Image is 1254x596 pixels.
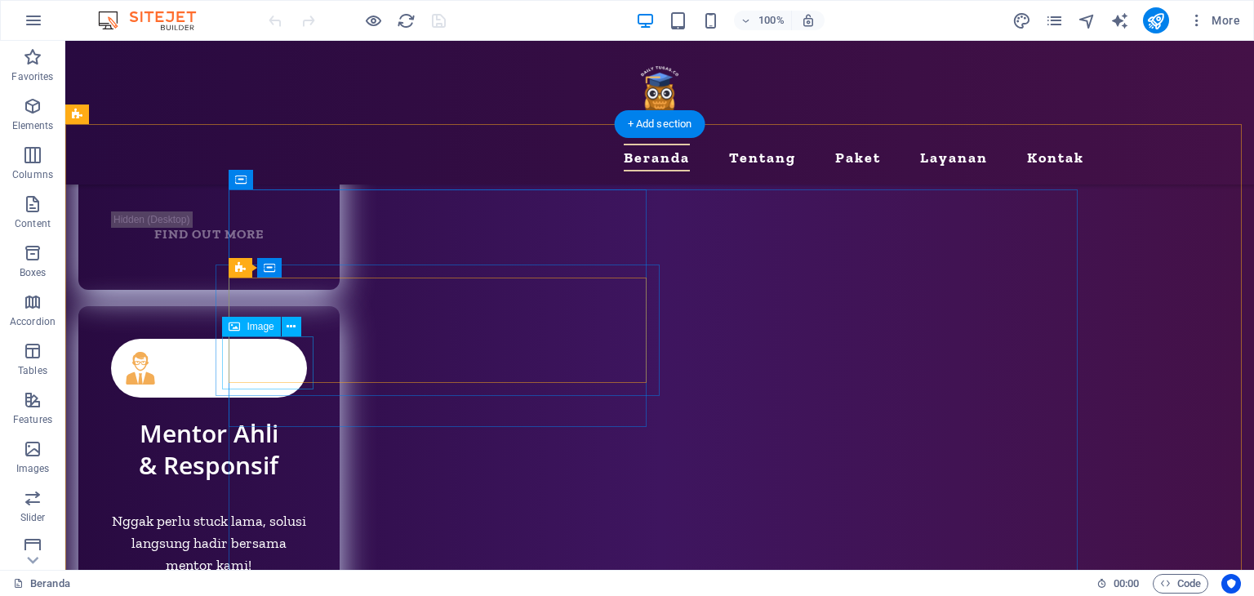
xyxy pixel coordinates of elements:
[1110,11,1130,30] button: text_generator
[396,11,416,30] button: reload
[1221,574,1241,594] button: Usercentrics
[1078,11,1097,30] button: navigator
[734,11,792,30] button: 100%
[1143,7,1169,33] button: publish
[1182,7,1247,33] button: More
[1114,574,1139,594] span: 00 00
[1146,11,1165,30] i: Publish
[13,574,70,594] a: Click to cancel selection. Double-click to open Pages
[1189,12,1240,29] span: More
[758,11,785,30] h6: 100%
[1045,11,1065,30] button: pages
[247,322,273,331] span: Image
[12,119,54,132] p: Elements
[16,462,50,475] p: Images
[1153,574,1208,594] button: Code
[12,168,53,181] p: Columns
[1012,11,1031,30] i: Design (Ctrl+Alt+Y)
[94,11,216,30] img: Editor Logo
[11,70,53,83] p: Favorites
[1078,11,1096,30] i: Navigator
[1125,577,1127,589] span: :
[20,266,47,279] p: Boxes
[1012,11,1032,30] button: design
[1160,574,1201,594] span: Code
[1045,11,1064,30] i: Pages (Ctrl+Alt+S)
[615,110,705,138] div: + Add section
[13,413,52,426] p: Features
[15,217,51,230] p: Content
[1096,574,1140,594] h6: Session time
[18,364,47,377] p: Tables
[397,11,416,30] i: Reload page
[10,315,56,328] p: Accordion
[801,13,816,28] i: On resize automatically adjust zoom level to fit chosen device.
[1110,11,1129,30] i: AI Writer
[20,511,46,524] p: Slider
